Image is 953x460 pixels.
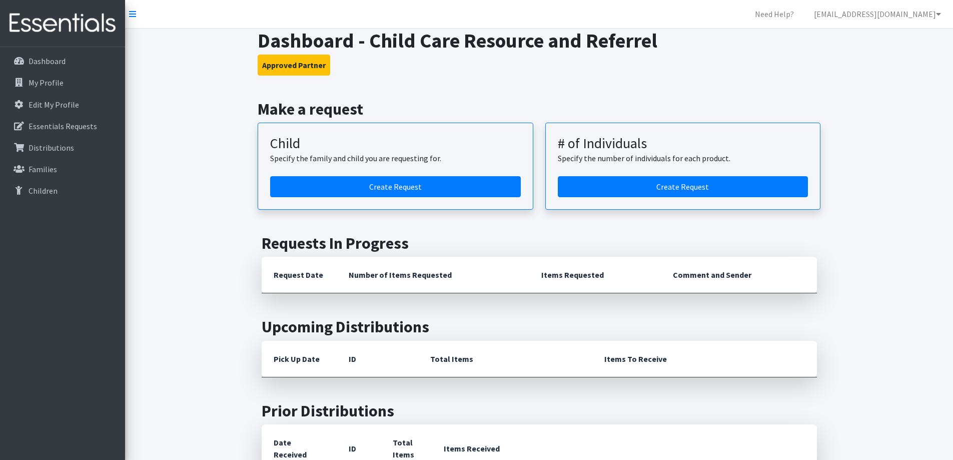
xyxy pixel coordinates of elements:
a: [EMAIL_ADDRESS][DOMAIN_NAME] [806,4,949,24]
a: Edit My Profile [4,95,121,115]
p: Children [29,186,58,196]
a: Create a request for a child or family [270,176,521,197]
h3: Child [270,135,521,152]
p: Specify the number of individuals for each product. [558,152,808,164]
h1: Dashboard - Child Care Resource and Referrel [258,29,820,53]
a: Need Help? [747,4,802,24]
h2: Upcoming Distributions [262,317,817,336]
button: Approved Partner [258,55,330,76]
h2: Prior Distributions [262,401,817,420]
th: Items Requested [529,257,661,293]
th: Items To Receive [592,341,817,377]
th: Comment and Sender [661,257,816,293]
a: Children [4,181,121,201]
a: Essentials Requests [4,116,121,136]
th: Request Date [262,257,337,293]
p: Distributions [29,143,74,153]
p: Families [29,164,57,174]
th: Pick Up Date [262,341,337,377]
h2: Make a request [258,100,820,119]
p: Specify the family and child you are requesting for. [270,152,521,164]
p: Essentials Requests [29,121,97,131]
a: My Profile [4,73,121,93]
a: Families [4,159,121,179]
h3: # of Individuals [558,135,808,152]
a: Create a request by number of individuals [558,176,808,197]
h2: Requests In Progress [262,234,817,253]
a: Distributions [4,138,121,158]
a: Dashboard [4,51,121,71]
th: Number of Items Requested [337,257,530,293]
p: Edit My Profile [29,100,79,110]
th: Total Items [418,341,592,377]
p: My Profile [29,78,64,88]
p: Dashboard [29,56,66,66]
th: ID [337,341,418,377]
img: HumanEssentials [4,7,121,40]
